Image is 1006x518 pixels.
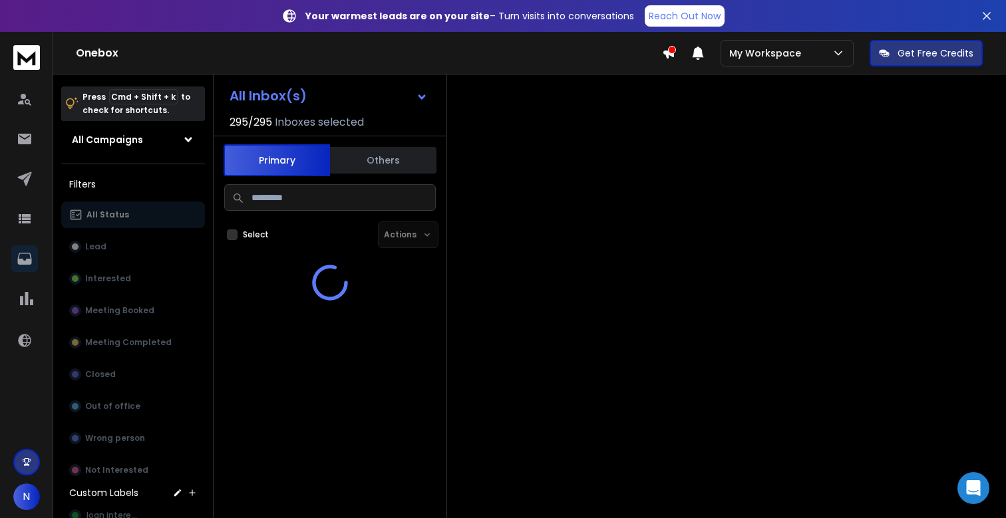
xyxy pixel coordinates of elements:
[13,483,40,510] button: N
[72,133,143,146] h1: All Campaigns
[649,9,721,23] p: Reach Out Now
[275,114,364,130] h3: Inboxes selected
[645,5,725,27] a: Reach Out Now
[109,89,178,104] span: Cmd + Shift + k
[729,47,806,60] p: My Workspace
[83,90,190,117] p: Press to check for shortcuts.
[61,175,205,194] h3: Filters
[243,229,269,240] label: Select
[870,40,983,66] button: Get Free Credits
[230,114,272,130] span: 295 / 295
[898,47,973,60] p: Get Free Credits
[957,472,989,504] div: Open Intercom Messenger
[219,82,438,109] button: All Inbox(s)
[61,126,205,153] button: All Campaigns
[330,146,436,175] button: Others
[224,144,330,176] button: Primary
[13,45,40,70] img: logo
[76,45,662,61] h1: Onebox
[230,89,307,102] h1: All Inbox(s)
[69,486,138,499] h3: Custom Labels
[305,9,490,23] strong: Your warmest leads are on your site
[305,9,634,23] p: – Turn visits into conversations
